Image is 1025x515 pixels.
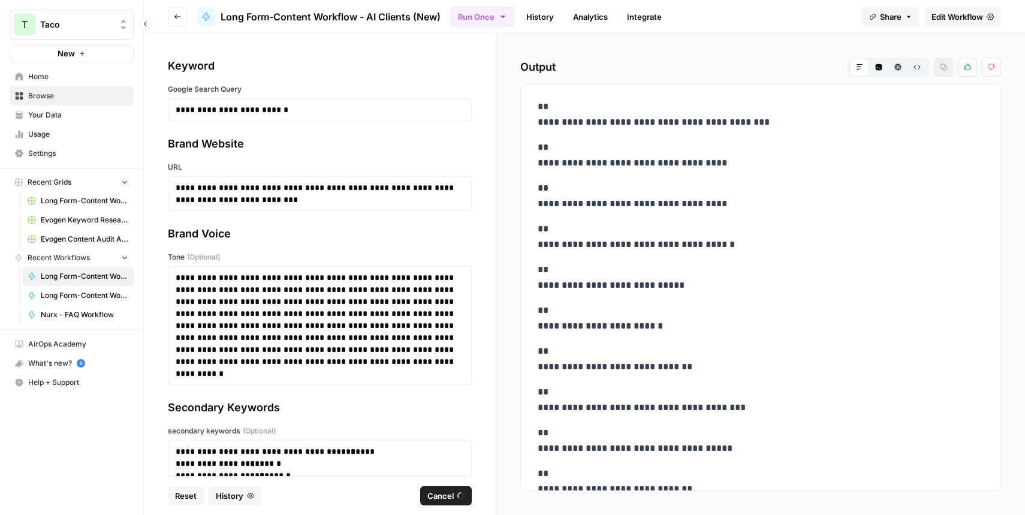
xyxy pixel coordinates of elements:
span: History [216,490,243,502]
a: Evogen Content Audit Agent Grid [22,230,134,249]
button: History [209,486,261,505]
button: Recent Workflows [10,249,134,267]
span: Long Form-Content Workflow - All Clients (New) [41,290,128,301]
span: Share [880,11,902,23]
a: Home [10,67,134,86]
span: Reset [175,490,197,502]
button: Cancel [420,486,472,505]
span: Settings [28,148,128,159]
span: Home [28,71,128,82]
button: Reset [168,486,204,505]
span: Recent Workflows [28,252,90,263]
button: Share [862,7,920,26]
div: What's new? [10,354,133,372]
span: (Optional) [187,252,220,263]
button: Workspace: Taco [10,10,134,40]
label: Tone [168,252,472,263]
text: 5 [79,360,82,366]
span: Long Form-Content Workflow - AI Clients (New) [41,271,128,282]
div: Brand Website [168,135,472,152]
span: Long Form-Content Workflow - AI Clients (New) Grid [41,195,128,206]
div: Secondary Keywords [168,399,472,416]
span: Long Form-Content Workflow - AI Clients (New) [221,10,441,24]
a: Browse [10,86,134,106]
a: Nurx - FAQ Workflow [22,305,134,324]
span: Browse [28,91,128,101]
span: Evogen Keyword Research Agent Grid [41,215,128,225]
a: Usage [10,125,134,144]
span: Edit Workflow [931,11,983,23]
label: secondary keywords [168,426,472,436]
a: Long Form-Content Workflow - AI Clients (New) [197,7,441,26]
button: Help + Support [10,373,134,392]
button: New [10,44,134,62]
span: (Optional) [243,426,276,436]
div: Keyword [168,58,472,74]
span: T [22,17,28,32]
span: Help + Support [28,377,128,388]
a: Long Form-Content Workflow - AI Clients (New) [22,267,134,286]
button: Run Once [450,7,514,27]
span: AirOps Academy [28,339,128,350]
a: 5 [77,359,85,368]
span: Cancel [427,490,454,502]
span: Evogen Content Audit Agent Grid [41,234,128,245]
span: Usage [28,129,128,140]
span: New [58,47,75,59]
a: Evogen Keyword Research Agent Grid [22,210,134,230]
a: Analytics [566,7,615,26]
span: Taco [40,19,113,31]
div: Brand Voice [168,225,472,242]
button: Recent Grids [10,173,134,191]
a: History [519,7,561,26]
label: URL [168,162,472,173]
span: Recent Grids [28,177,71,188]
a: Integrate [620,7,669,26]
span: Your Data [28,110,128,121]
a: Settings [10,144,134,163]
a: Edit Workflow [924,7,1001,26]
span: Nurx - FAQ Workflow [41,309,128,320]
a: Your Data [10,106,134,125]
a: Long Form-Content Workflow - AI Clients (New) Grid [22,191,134,210]
button: What's new? 5 [10,354,134,373]
h2: Output [520,58,1001,77]
a: AirOps Academy [10,335,134,354]
a: Long Form-Content Workflow - All Clients (New) [22,286,134,305]
label: Google Search Query [168,84,472,95]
